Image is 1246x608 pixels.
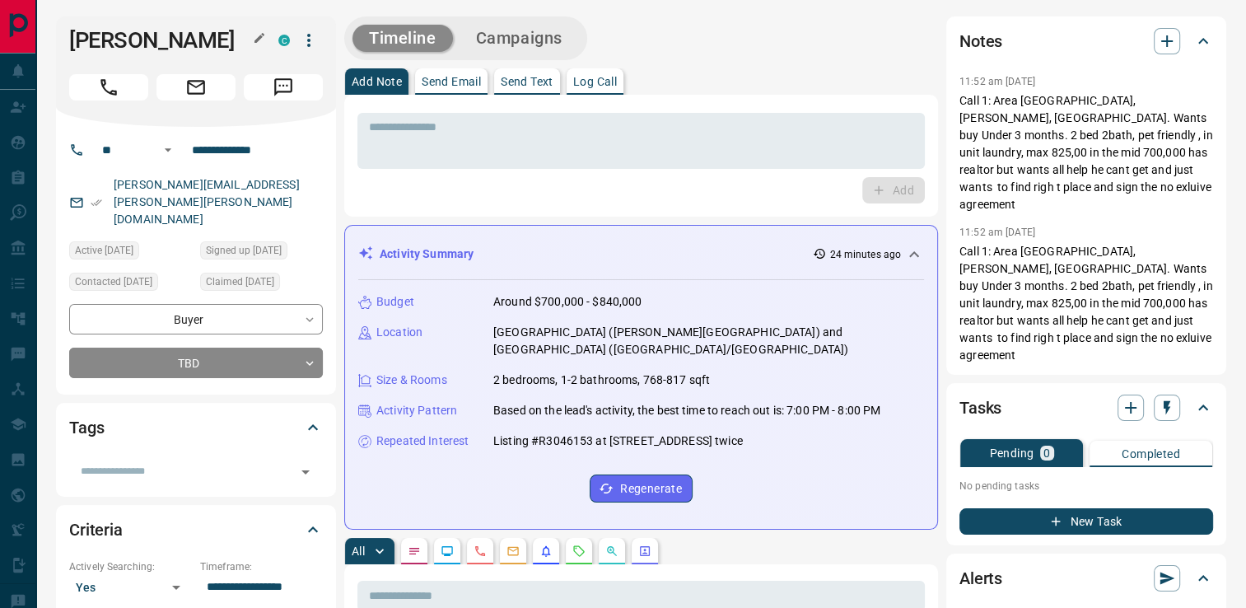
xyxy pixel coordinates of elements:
[156,74,236,101] span: Email
[959,227,1035,238] p: 11:52 am [DATE]
[572,545,586,558] svg: Requests
[376,293,414,311] p: Budget
[114,178,300,226] a: [PERSON_NAME][EMAIL_ADDRESS][PERSON_NAME][PERSON_NAME][DOMAIN_NAME]
[352,25,453,52] button: Timeline
[959,474,1213,498] p: No pending tasks
[380,246,474,263] p: Activity Summary
[376,402,457,419] p: Activity Pattern
[69,241,192,264] div: Sun Oct 12 2025
[959,28,1002,54] h2: Notes
[69,74,148,101] span: Call
[69,408,323,447] div: Tags
[75,242,133,259] span: Active [DATE]
[278,35,290,46] div: condos.ca
[91,197,102,208] svg: Email Verified
[493,293,642,311] p: Around $700,000 - $840,000
[294,461,317,484] button: Open
[200,241,323,264] div: Sat Oct 11 2025
[69,273,192,296] div: Sat Oct 11 2025
[69,304,323,334] div: Buyer
[590,475,693,503] button: Regenerate
[638,545,651,558] svg: Agent Actions
[206,242,282,259] span: Signed up [DATE]
[69,510,323,550] div: Criteria
[959,21,1213,61] div: Notes
[200,273,323,296] div: Sat Oct 11 2025
[1122,448,1180,460] p: Completed
[158,140,178,160] button: Open
[959,243,1213,364] p: Call 1: Area [GEOGRAPHIC_DATA], [PERSON_NAME], [GEOGRAPHIC_DATA]. Wants buy Under 3 months. 2 bed...
[989,447,1034,459] p: Pending
[244,74,323,101] span: Message
[474,545,487,558] svg: Calls
[69,27,254,54] h1: [PERSON_NAME]
[959,565,1002,592] h2: Alerts
[605,545,618,558] svg: Opportunities
[422,76,481,87] p: Send Email
[352,545,365,557] p: All
[501,76,553,87] p: Send Text
[69,517,123,543] h2: Criteria
[539,545,553,558] svg: Listing Alerts
[200,559,323,574] p: Timeframe:
[959,92,1213,213] p: Call 1: Area [GEOGRAPHIC_DATA], [PERSON_NAME], [GEOGRAPHIC_DATA]. Wants buy Under 3 months. 2 bed...
[75,274,152,290] span: Contacted [DATE]
[573,76,617,87] p: Log Call
[493,402,880,419] p: Based on the lead's activity, the best time to reach out is: 7:00 PM - 8:00 PM
[352,76,402,87] p: Add Note
[460,25,579,52] button: Campaigns
[493,324,924,358] p: [GEOGRAPHIC_DATA] ([PERSON_NAME][GEOGRAPHIC_DATA]) and [GEOGRAPHIC_DATA] ([GEOGRAPHIC_DATA]/[GEOG...
[69,559,192,574] p: Actively Searching:
[441,545,454,558] svg: Lead Browsing Activity
[69,574,192,601] div: Yes
[959,76,1035,87] p: 11:52 am [DATE]
[376,372,447,389] p: Size & Rooms
[376,433,469,450] p: Repeated Interest
[493,372,710,389] p: 2 bedrooms, 1-2 bathrooms, 768-817 sqft
[506,545,520,558] svg: Emails
[959,388,1213,428] div: Tasks
[829,247,901,262] p: 24 minutes ago
[1043,447,1050,459] p: 0
[69,348,323,378] div: TBD
[206,274,274,290] span: Claimed [DATE]
[959,559,1213,598] div: Alerts
[408,545,421,558] svg: Notes
[493,433,743,450] p: Listing #R3046153 at [STREET_ADDRESS] twice
[959,395,1001,421] h2: Tasks
[358,239,924,269] div: Activity Summary24 minutes ago
[69,414,104,441] h2: Tags
[376,324,422,341] p: Location
[959,508,1213,535] button: New Task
